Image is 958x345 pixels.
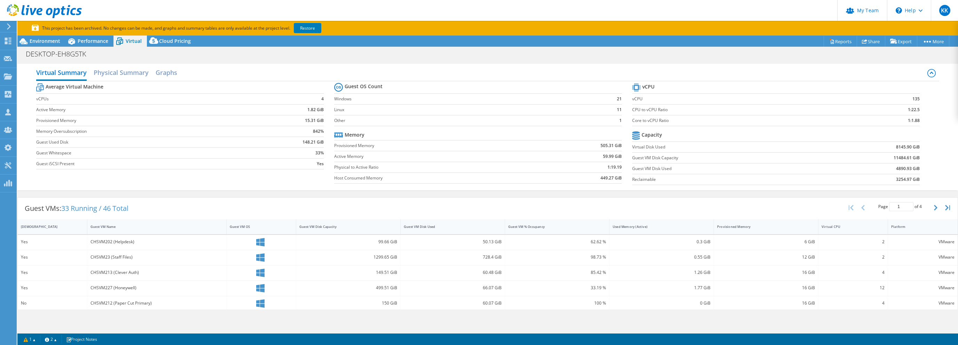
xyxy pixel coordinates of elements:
[126,38,142,44] span: Virtual
[32,24,373,32] p: This project has been archived. No changes can be made, and graphs and summary tables are only av...
[508,253,606,261] div: 98.73 %
[508,299,606,307] div: 100 %
[822,224,876,229] div: Virtual CPU
[632,95,854,102] label: vCPU
[632,144,820,151] label: Virtual Disk Used
[334,164,538,171] label: Physical to Active Ratio
[299,299,397,307] div: 150 GiB
[642,83,654,90] b: vCPU
[919,204,922,209] span: 4
[230,224,284,229] div: Guest VM OS
[717,299,815,307] div: 16 GiB
[857,36,885,47] a: Share
[36,106,255,113] label: Active Memory
[294,23,321,33] a: Restore
[896,165,920,172] b: 4890.93 GiB
[717,224,807,229] div: Provisioned Memory
[305,117,324,124] b: 15.31 GiB
[619,117,622,124] b: 1
[632,154,820,161] label: Guest VM Disk Capacity
[345,131,364,138] b: Memory
[21,224,76,229] div: [DEMOGRAPHIC_DATA]
[878,202,922,211] span: Page of
[404,269,502,276] div: 60.48 GiB
[91,299,223,307] div: CHSVM212 (Paper Cut Primary)
[21,299,84,307] div: No
[299,253,397,261] div: 1299.65 GiB
[21,238,84,246] div: Yes
[40,335,62,344] a: 2
[404,284,502,292] div: 66.07 GiB
[321,95,324,102] b: 4
[299,284,397,292] div: 499.51 GiB
[299,238,397,246] div: 99.66 GiB
[822,284,885,292] div: 12
[94,66,149,79] h2: Physical Summary
[404,224,493,229] div: Guest VM Disk Used
[632,176,820,183] label: Reclaimable
[91,238,223,246] div: CHSVM202 (Helpdesk)
[717,238,815,246] div: 6 GiB
[642,131,662,138] b: Capacity
[891,253,955,261] div: VMware
[334,106,595,113] label: Linux
[21,269,84,276] div: Yes
[896,144,920,151] b: 8145.90 GiB
[600,175,622,182] b: 449.27 GiB
[19,335,40,344] a: 1
[404,299,502,307] div: 60.07 GiB
[334,175,538,182] label: Host Consumed Memory
[908,106,920,113] b: 1:22.5
[939,5,950,16] span: KK
[603,153,622,160] b: 59.99 GiB
[824,36,857,47] a: Reports
[912,95,920,102] b: 135
[508,238,606,246] div: 62.62 %
[61,335,102,344] a: Project Notes
[891,269,955,276] div: VMware
[345,83,383,90] b: Guest OS Count
[889,202,913,211] input: jump to page
[21,253,84,261] div: Yes
[896,176,920,183] b: 3254.97 GiB
[334,95,595,102] label: Windows
[632,117,854,124] label: Core to vCPU Ratio
[891,299,955,307] div: VMware
[617,95,622,102] b: 21
[717,284,815,292] div: 16 GiB
[508,269,606,276] div: 85.42 %
[600,142,622,149] b: 505.31 GiB
[317,160,324,167] b: Yes
[717,253,815,261] div: 12 GiB
[36,117,255,124] label: Provisioned Memory
[36,66,87,81] h2: Virtual Summary
[91,253,223,261] div: CHSVM23 (Staff Files)
[894,154,920,161] b: 11484.61 GiB
[822,253,885,261] div: 2
[299,224,389,229] div: Guest VM Disk Capacity
[91,224,215,229] div: Guest VM Name
[891,238,955,246] div: VMware
[607,164,622,171] b: 1:19.19
[36,128,255,135] label: Memory Oversubscription
[61,204,128,213] span: 33 Running / 46 Total
[36,139,255,146] label: Guest Used Disk
[613,238,710,246] div: 0.3 GiB
[508,224,598,229] div: Guest VM % Occupancy
[822,269,885,276] div: 4
[508,284,606,292] div: 33.19 %
[404,253,502,261] div: 728.4 GiB
[78,38,108,44] span: Performance
[617,106,622,113] b: 11
[613,253,710,261] div: 0.55 GiB
[23,50,97,58] h1: DESKTOP-EH8G5TK
[334,142,538,149] label: Provisioned Memory
[334,153,538,160] label: Active Memory
[307,106,324,113] b: 1.82 GiB
[632,106,854,113] label: CPU to vCPU Ratio
[717,269,815,276] div: 16 GiB
[21,284,84,292] div: Yes
[46,83,103,90] b: Average Virtual Machine
[36,95,255,102] label: vCPUs
[91,284,223,292] div: CHSVM227 (Honeywell)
